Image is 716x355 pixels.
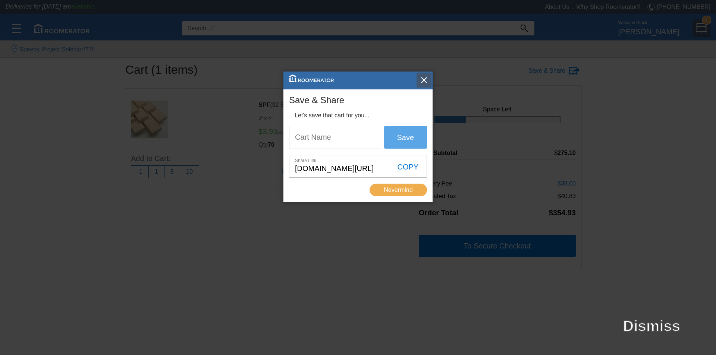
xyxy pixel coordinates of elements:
[289,126,381,148] input: Cart Name
[384,126,427,148] button: Save
[420,76,428,84] img: X_Button.png
[295,111,369,120] label: Let's save that cart for you...
[289,155,427,177] input: Share Link
[289,89,427,105] h4: Save & Share
[289,75,334,82] img: roomerator-logo.svg
[370,184,427,196] button: Nevermind
[623,315,680,337] label: Dismiss
[289,155,427,164] label: Share Link
[389,156,427,177] div: COPY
